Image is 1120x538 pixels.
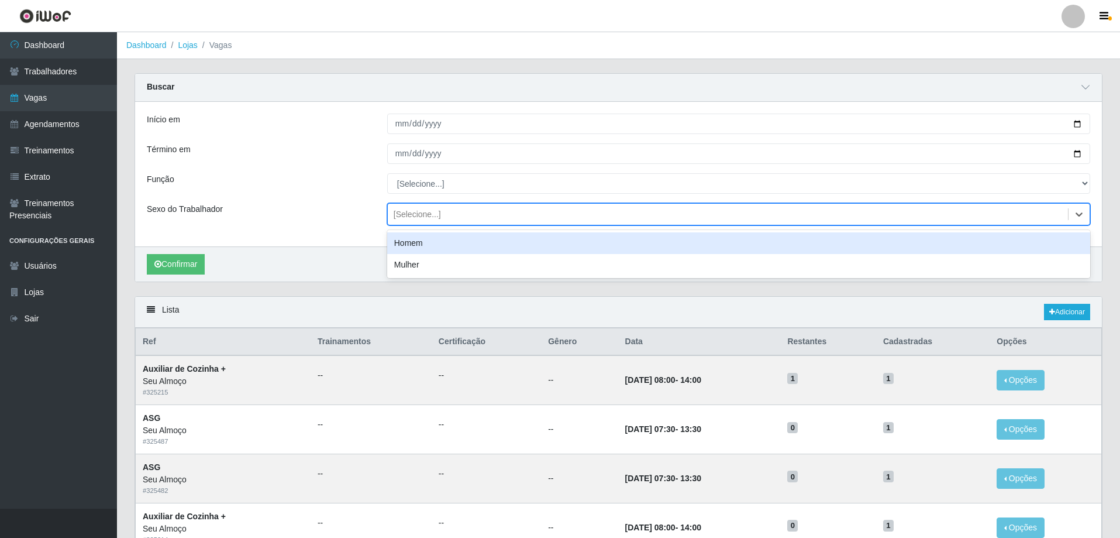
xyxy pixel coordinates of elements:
[318,468,425,480] ul: --
[883,373,894,385] span: 1
[997,419,1045,440] button: Opções
[143,523,304,535] div: Seu Almoço
[625,375,676,385] time: [DATE] 08:00
[117,32,1120,59] nav: breadcrumb
[147,203,223,215] label: Sexo do Trabalhador
[541,328,618,356] th: Gênero
[883,471,894,482] span: 1
[883,520,894,532] span: 1
[318,517,425,529] ul: --
[680,424,701,434] time: 13:30
[143,388,304,397] div: # 325215
[387,143,1090,164] input: 00/00/0000
[198,39,232,52] li: Vagas
[787,373,798,385] span: 1
[625,424,676,434] time: [DATE] 07:30
[143,364,226,373] strong: Auxiliar de Cozinha +
[178,40,197,50] a: Lojas
[318,419,425,431] ul: --
[618,328,781,356] th: Data
[387,232,1090,254] div: Homem
[126,40,167,50] a: Dashboard
[318,369,425,382] ul: --
[143,512,226,521] strong: Auxiliar de Cozinha +
[883,422,894,434] span: 1
[136,328,311,356] th: Ref
[394,208,441,221] div: [Selecione...]
[147,173,174,186] label: Função
[143,375,304,388] div: Seu Almoço
[541,355,618,405] td: --
[19,9,71,23] img: CoreUI Logo
[387,114,1090,134] input: 00/00/0000
[876,328,990,356] th: Cadastradas
[990,328,1101,356] th: Opções
[680,474,701,483] time: 13:30
[387,254,1090,276] div: Mulher
[625,523,701,532] strong: -
[143,486,304,496] div: # 325482
[787,520,798,532] span: 0
[439,468,534,480] ul: --
[680,375,701,385] time: 14:00
[311,328,432,356] th: Trainamentos
[787,471,798,482] span: 0
[147,82,174,91] strong: Buscar
[625,523,676,532] time: [DATE] 08:00
[143,413,160,423] strong: ASG
[541,405,618,454] td: --
[680,523,701,532] time: 14:00
[625,474,701,483] strong: -
[997,370,1045,390] button: Opções
[143,474,304,486] div: Seu Almoço
[147,143,191,156] label: Término em
[625,375,701,385] strong: -
[787,422,798,434] span: 0
[625,474,676,483] time: [DATE] 07:30
[439,419,534,431] ul: --
[432,328,541,356] th: Certificação
[135,297,1102,328] div: Lista
[1044,304,1090,320] a: Adicionar
[780,328,876,356] th: Restantes
[143,424,304,437] div: Seu Almoço
[439,517,534,529] ul: --
[143,462,160,472] strong: ASG
[625,424,701,434] strong: -
[143,437,304,447] div: # 325487
[147,254,205,275] button: Confirmar
[997,518,1045,538] button: Opções
[997,468,1045,489] button: Opções
[541,454,618,503] td: --
[147,114,180,126] label: Início em
[439,369,534,382] ul: --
